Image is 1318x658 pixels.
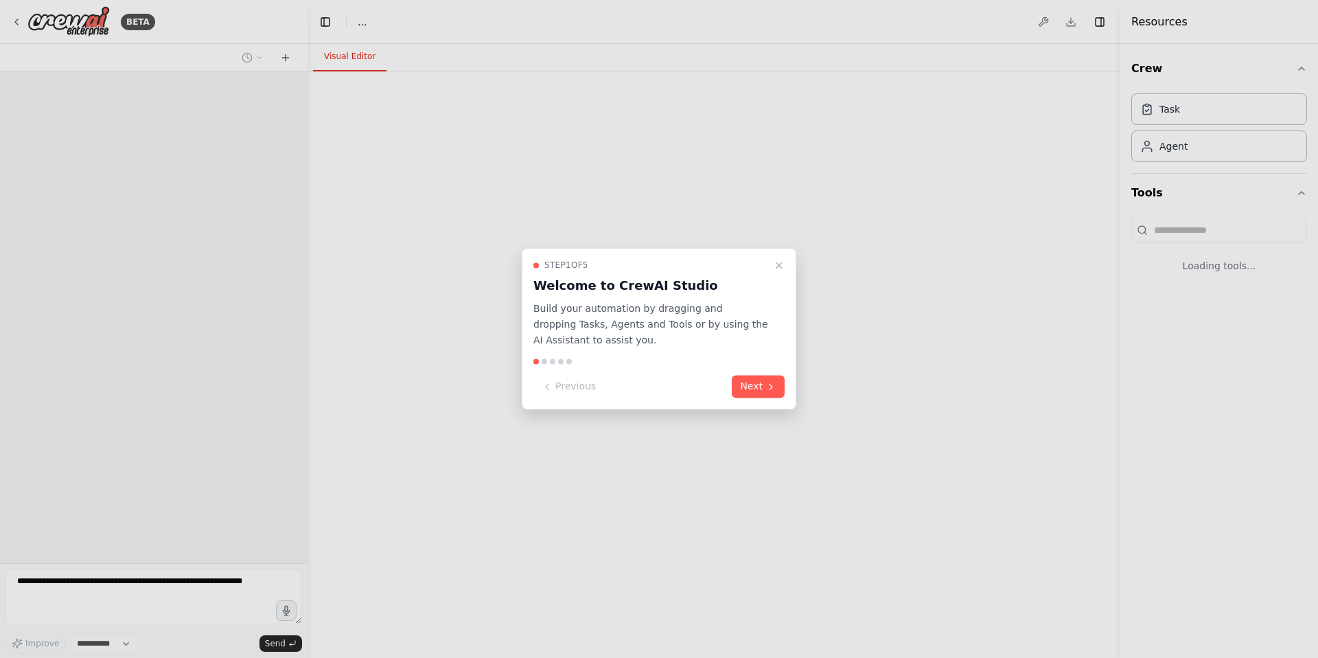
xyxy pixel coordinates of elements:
button: Hide left sidebar [316,12,335,32]
p: Build your automation by dragging and dropping Tasks, Agents and Tools or by using the AI Assista... [533,301,768,348]
button: Previous [533,376,604,398]
span: Step 1 of 5 [544,260,588,271]
button: Close walkthrough [771,257,787,273]
h3: Welcome to CrewAI Studio [533,276,768,295]
button: Next [732,376,785,398]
